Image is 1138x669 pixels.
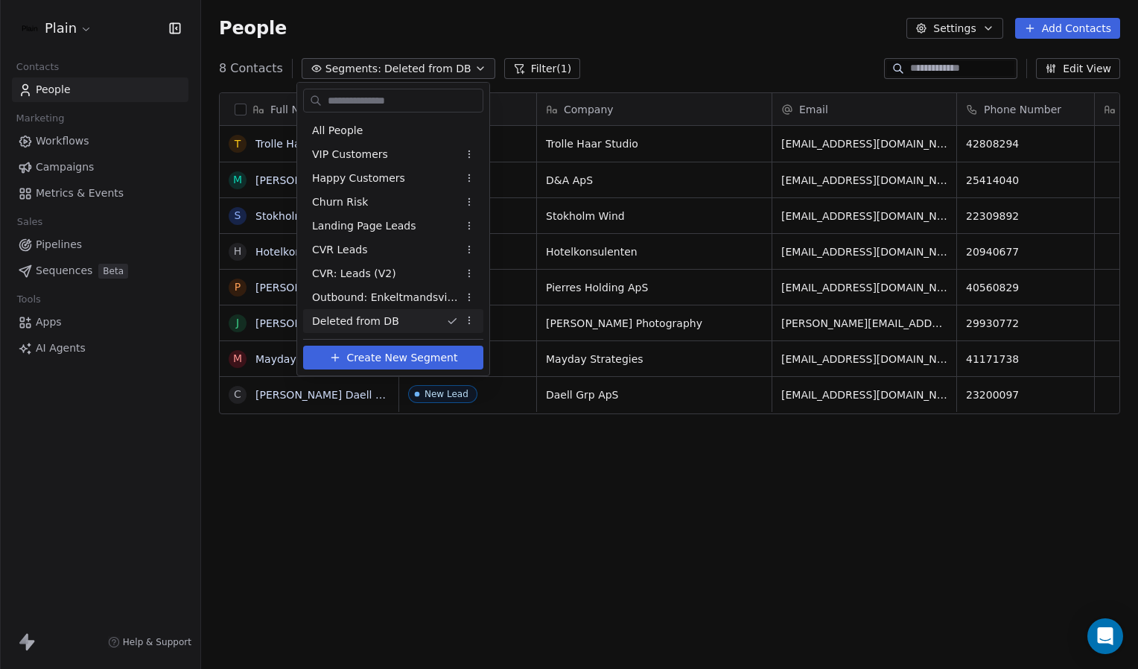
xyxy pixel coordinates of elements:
[312,171,405,186] span: Happy Customers
[312,194,368,210] span: Churn Risk
[312,147,388,162] span: VIP Customers
[312,266,396,282] span: CVR: Leads (V2)
[303,118,483,333] div: Suggestions
[312,123,363,139] span: All People
[347,350,458,366] span: Create New Segment
[312,290,458,305] span: Outbound: Enkeltmandsvirksomhed (CVR)
[312,314,399,329] span: Deleted from DB
[312,218,416,234] span: Landing Page Leads
[312,242,367,258] span: CVR Leads
[303,346,483,370] button: Create New Segment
